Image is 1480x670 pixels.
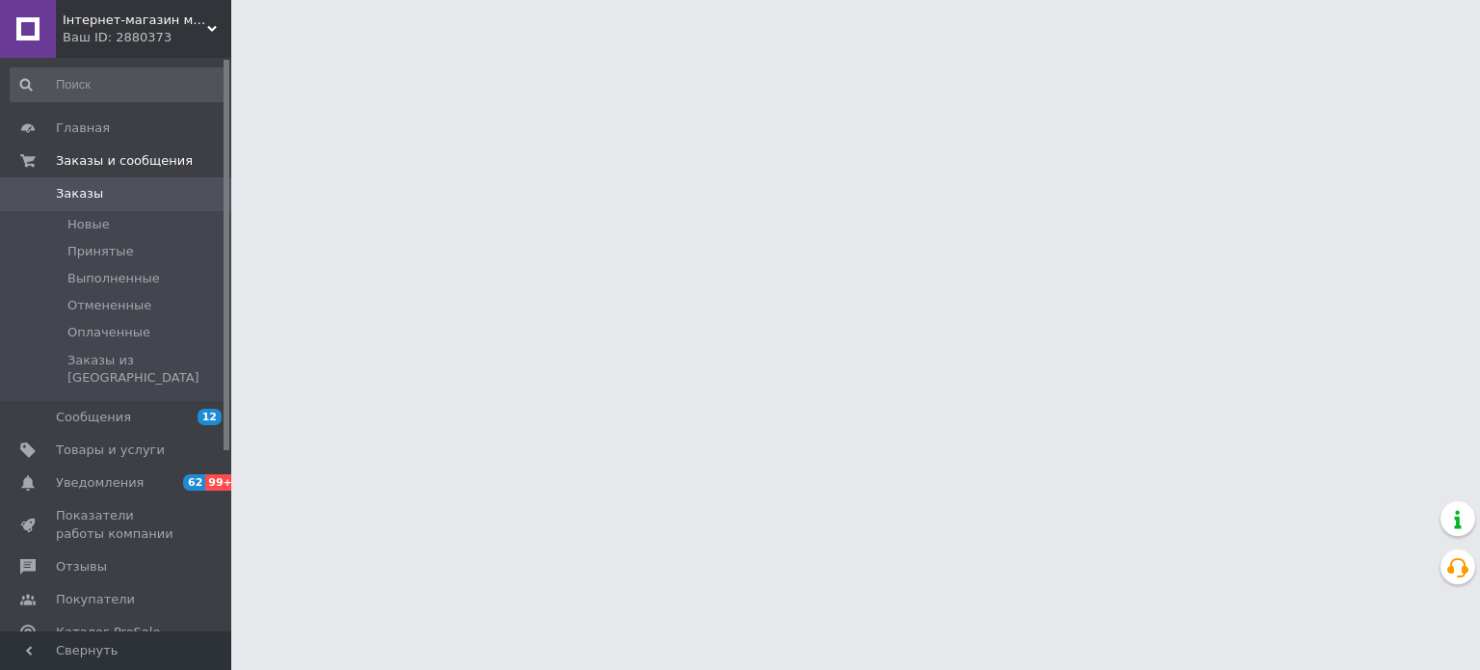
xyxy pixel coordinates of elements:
[56,558,107,576] span: Отзывы
[67,243,134,260] span: Принятые
[56,120,110,137] span: Главная
[67,352,225,387] span: Заказы из [GEOGRAPHIC_DATA]
[10,67,227,102] input: Поиск
[56,507,178,542] span: Показатели работы компании
[67,324,150,341] span: Оплаченные
[63,29,231,46] div: Ваш ID: 2880373
[56,474,144,492] span: Уведомления
[183,474,205,491] span: 62
[56,624,160,641] span: Каталог ProSale
[205,474,237,491] span: 99+
[56,591,135,608] span: Покупатели
[63,12,207,29] span: Інтернет-магазин матеріалів для нарощування нігтів та вій
[67,270,160,287] span: Выполненные
[56,152,193,170] span: Заказы и сообщения
[67,216,110,233] span: Новые
[67,297,151,314] span: Отмененные
[56,409,131,426] span: Сообщения
[56,185,103,202] span: Заказы
[56,442,165,459] span: Товары и услуги
[198,409,222,425] span: 12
